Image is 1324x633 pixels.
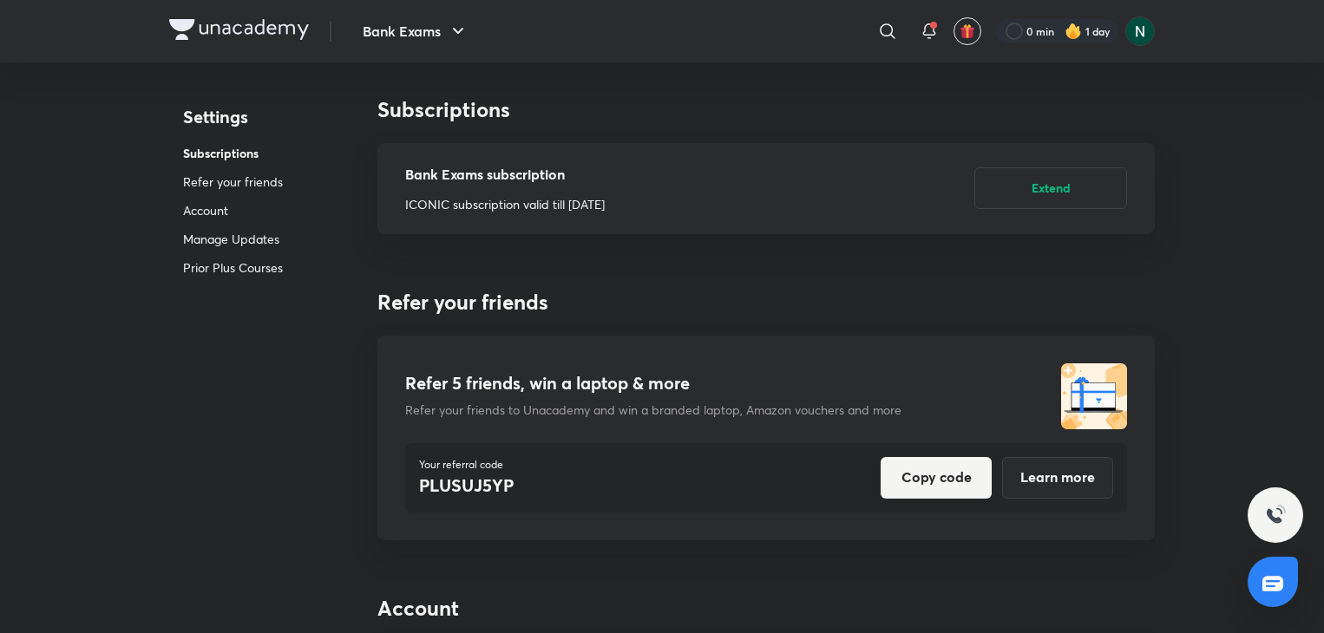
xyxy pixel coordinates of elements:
h3: Account [377,596,1155,621]
h4: PLUSUJ5YP [419,473,514,499]
p: Bank Exams subscription [405,164,605,185]
p: Refer your friends [183,173,283,191]
p: Account [183,201,283,219]
a: Company Logo [169,19,309,44]
button: Copy code [881,457,992,499]
button: avatar [954,17,981,45]
img: avatar [960,23,975,39]
img: streak [1065,23,1082,40]
button: Learn more [1002,457,1113,499]
h3: Refer your friends [377,290,1155,315]
img: ttu [1265,505,1286,525]
h4: Settings [183,104,283,130]
p: ICONIC subscription valid till [DATE] [405,195,605,213]
img: referral [1061,363,1127,429]
button: Bank Exams [352,14,479,49]
p: Your referral code [419,457,514,473]
img: Company Logo [169,19,309,40]
img: Netra Joshi [1125,16,1155,46]
p: Manage Updates [183,230,283,248]
h3: Subscriptions [377,97,1155,122]
button: Extend [974,167,1127,209]
h4: Refer 5 friends, win a laptop & more [405,373,690,394]
p: Refer your friends to Unacademy and win a branded laptop, Amazon vouchers and more [405,401,901,419]
p: Subscriptions [183,144,283,162]
p: Prior Plus Courses [183,258,283,277]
